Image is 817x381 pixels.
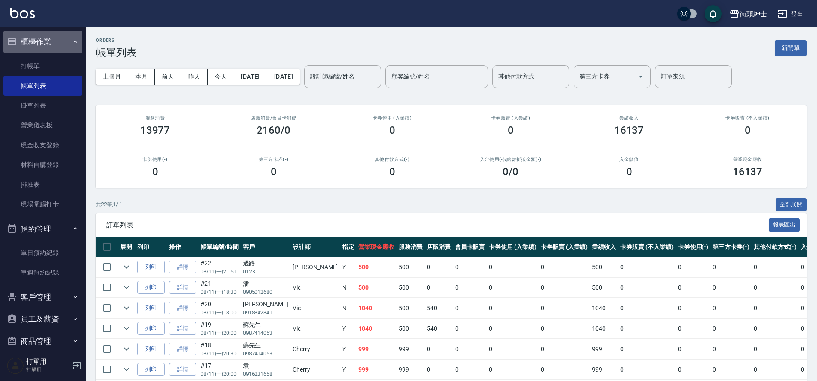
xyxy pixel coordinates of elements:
h2: 其他付款方式(-) [343,157,441,162]
td: 0 [710,339,752,359]
td: 0 [539,278,590,298]
button: 昨天 [181,69,208,85]
td: 500 [356,278,397,298]
a: 帳單列表 [3,76,82,96]
td: 0 [453,278,487,298]
td: 999 [356,360,397,380]
td: 0 [539,339,590,359]
th: 指定 [340,237,356,257]
td: 0 [676,298,711,318]
p: 08/11 (一) 20:30 [201,350,239,358]
td: 0 [676,319,711,339]
td: Vic [290,319,340,339]
a: 材料自購登錄 [3,155,82,175]
p: 08/11 (一) 18:00 [201,309,239,317]
button: 本月 [128,69,155,85]
th: 帳單編號/時間 [198,237,241,257]
th: 第三方卡券(-) [710,237,752,257]
th: 店販消費 [425,237,453,257]
td: 0 [487,278,539,298]
td: 0 [618,360,675,380]
td: #19 [198,319,241,339]
button: Open [634,70,648,83]
a: 詳情 [169,322,196,335]
td: #20 [198,298,241,318]
div: [PERSON_NAME] [243,300,288,309]
button: expand row [120,343,133,355]
a: 營業儀表板 [3,115,82,135]
h3: 2160/0 [257,124,290,136]
button: 列印 [137,261,165,274]
th: 業績收入 [590,237,618,257]
a: 詳情 [169,261,196,274]
td: 0 [425,339,453,359]
p: 0123 [243,268,288,275]
span: 訂單列表 [106,221,769,229]
td: Y [340,257,356,277]
td: 0 [425,257,453,277]
td: 0 [425,278,453,298]
a: 詳情 [169,343,196,356]
h3: 0 [508,124,514,136]
td: 0 [539,319,590,339]
button: expand row [120,363,133,376]
td: 999 [356,339,397,359]
h3: 0 [389,166,395,178]
h3: 0 [152,166,158,178]
h2: 業績收入 [580,115,678,121]
a: 排班表 [3,175,82,194]
div: 街頭紳士 [740,9,767,19]
div: 袁 [243,361,288,370]
td: Cherry [290,339,340,359]
img: Person [7,357,24,374]
td: 0 [539,257,590,277]
button: 商品管理 [3,330,82,352]
td: Vic [290,278,340,298]
td: 0 [487,360,539,380]
td: Vic [290,298,340,318]
td: 0 [710,319,752,339]
h3: 13977 [140,124,170,136]
p: 08/11 (一) 21:51 [201,268,239,275]
td: 999 [397,360,425,380]
th: 卡券販賣 (不入業績) [618,237,675,257]
td: [PERSON_NAME] [290,257,340,277]
td: 500 [397,298,425,318]
td: 0 [752,278,799,298]
td: N [340,298,356,318]
td: 0 [487,298,539,318]
div: 蘇先生 [243,320,288,329]
a: 詳情 [169,281,196,294]
a: 現金收支登錄 [3,135,82,155]
td: 0 [425,360,453,380]
td: 0 [487,257,539,277]
div: 潘 [243,279,288,288]
td: N [340,278,356,298]
td: 1040 [356,298,397,318]
td: Y [340,339,356,359]
td: 0 [539,298,590,318]
td: 0 [676,257,711,277]
td: 0 [752,360,799,380]
td: 500 [397,278,425,298]
td: #22 [198,257,241,277]
a: 單日預約紀錄 [3,243,82,263]
td: 0 [453,298,487,318]
td: 1040 [590,319,618,339]
p: 0916231658 [243,370,288,378]
h2: 營業現金應收 [699,157,796,162]
h2: 第三方卡券(-) [225,157,323,162]
h3: 16137 [733,166,763,178]
th: 卡券販賣 (入業績) [539,237,590,257]
h3: 0 [626,166,632,178]
td: 0 [710,298,752,318]
button: 列印 [137,302,165,315]
h2: 入金儲值 [580,157,678,162]
p: 08/11 (一) 20:00 [201,329,239,337]
h3: 0 /0 [503,166,518,178]
td: 1040 [590,298,618,318]
a: 報表匯出 [769,220,800,229]
h3: 16137 [614,124,644,136]
button: [DATE] [234,69,267,85]
th: 卡券使用(-) [676,237,711,257]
